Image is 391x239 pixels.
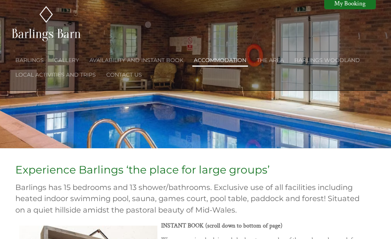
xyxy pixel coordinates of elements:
a: Barlings Woodland [294,57,360,64]
h2: Barlings has 15 bedrooms and 13 shower/bathrooms. Exclusive use of all facilities including heate... [15,182,366,216]
h1: Experience Barlings ‘the place for large groups’ [15,163,366,176]
a: Gallery [54,57,79,64]
strong: INSTANT BOOK (scroll down to bottom of page) [161,222,282,230]
a: The Area [257,57,284,64]
a: Availability and Instant Book [89,57,183,64]
img: Barlings Barn [11,5,82,43]
a: Local activities and trips [15,71,96,78]
a: Contact Us [106,71,142,78]
a: Accommodation [194,57,246,64]
a: Barlings [15,57,44,64]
